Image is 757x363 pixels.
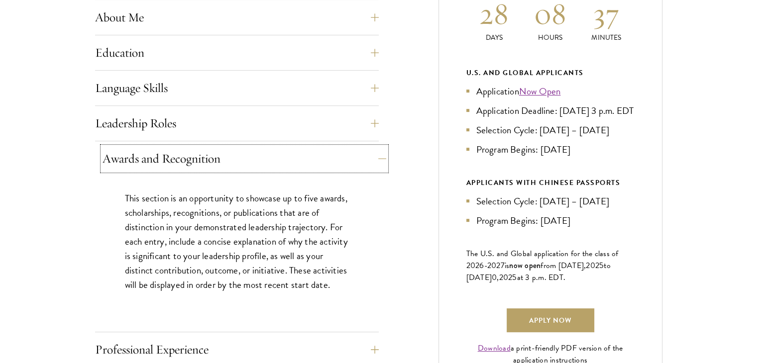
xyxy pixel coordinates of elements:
button: Awards and Recognition [103,147,386,171]
span: 0 [492,272,497,283]
p: Hours [522,32,578,43]
button: Language Skills [95,76,379,100]
a: Now Open [519,84,561,98]
div: U.S. and Global Applicants [466,67,635,79]
span: 202 [586,260,599,272]
button: About Me [95,5,379,29]
li: Application Deadline: [DATE] 3 p.m. EDT [466,103,635,118]
li: Selection Cycle: [DATE] – [DATE] [466,123,635,137]
li: Application [466,84,635,98]
p: Minutes [578,32,635,43]
span: 5 [599,260,604,272]
span: 5 [512,272,517,283]
a: Apply Now [507,308,594,332]
li: Program Begins: [DATE] [466,213,635,228]
span: 202 [499,272,513,283]
span: -202 [484,260,501,272]
span: is [505,260,510,272]
p: Days [466,32,523,43]
div: APPLICANTS WITH CHINESE PASSPORTS [466,177,635,189]
button: Professional Experience [95,338,379,362]
li: Program Begins: [DATE] [466,142,635,157]
button: Education [95,41,379,65]
a: Download [478,342,511,354]
li: Selection Cycle: [DATE] – [DATE] [466,194,635,208]
span: The U.S. and Global application for the class of 202 [466,248,619,272]
button: Leadership Roles [95,111,379,135]
span: to [DATE] [466,260,611,283]
p: This section is an opportunity to showcase up to five awards, scholarships, recognitions, or publ... [125,191,349,292]
span: , [497,272,499,283]
span: at 3 p.m. EDT. [517,272,566,283]
span: from [DATE], [541,260,586,272]
span: 6 [479,260,484,272]
span: 7 [501,260,505,272]
span: now open [509,260,541,271]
